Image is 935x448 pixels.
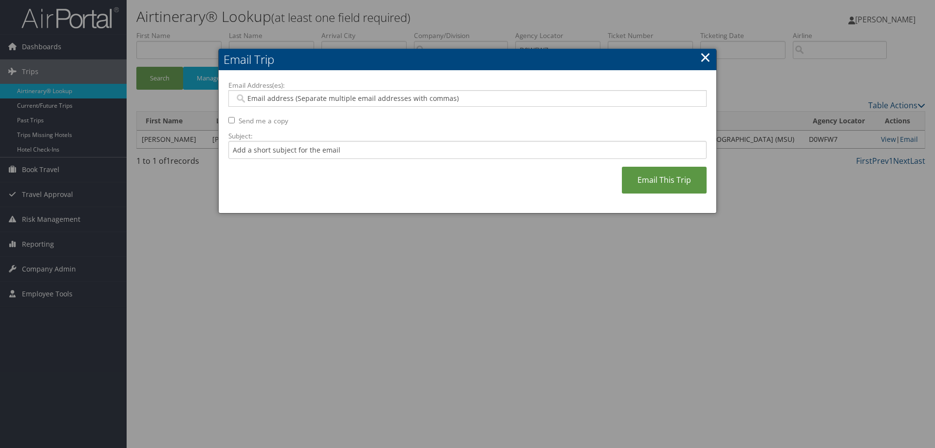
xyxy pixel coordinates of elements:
input: Email address (Separate multiple email addresses with commas) [235,94,700,103]
label: Subject: [228,131,707,141]
a: × [700,47,711,67]
input: Add a short subject for the email [228,141,707,159]
h2: Email Trip [219,49,716,70]
a: Email This Trip [622,167,707,194]
label: Send me a copy [239,116,288,126]
label: Email Address(es): [228,80,707,90]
